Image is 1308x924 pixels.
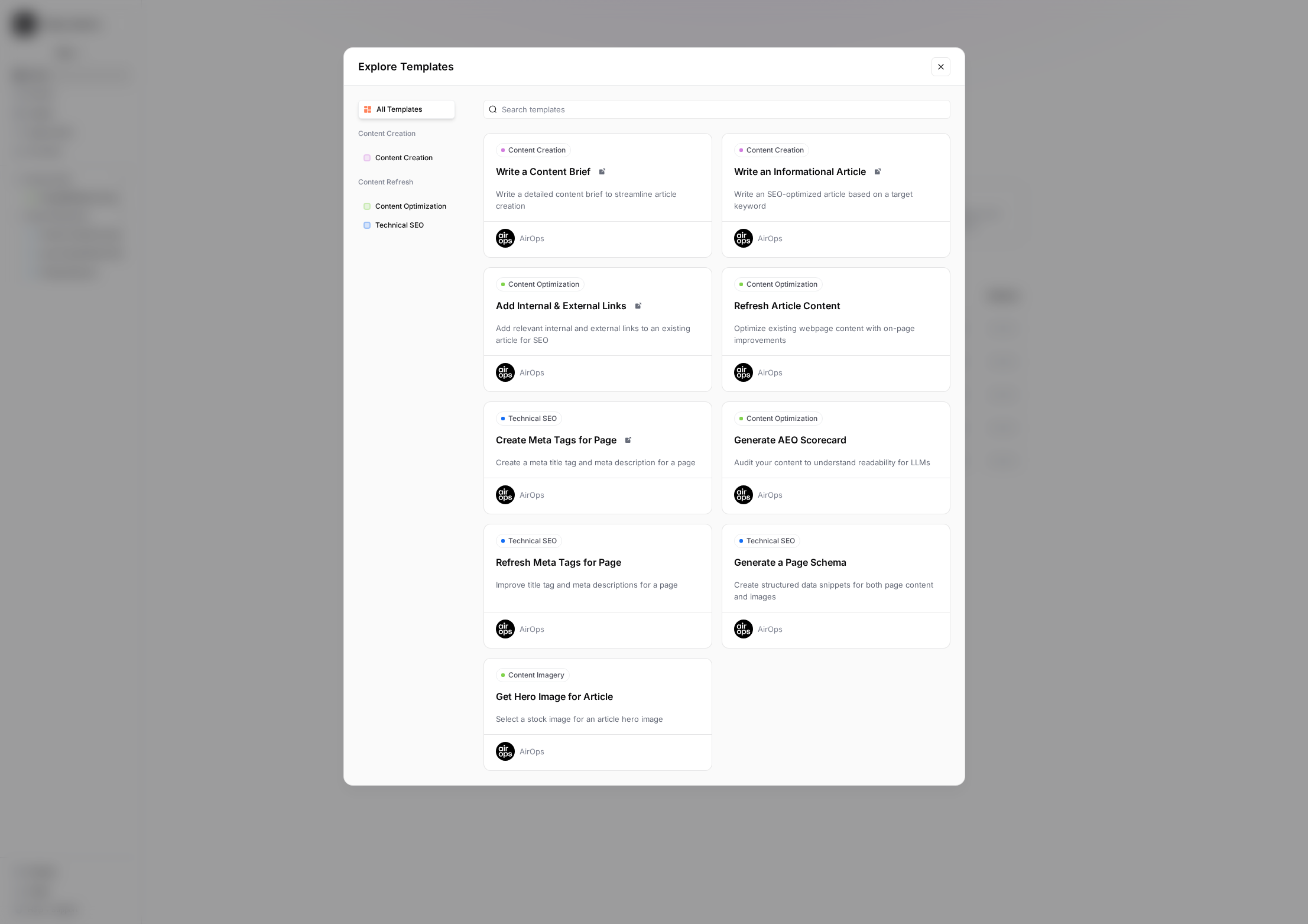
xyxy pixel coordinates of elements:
[520,367,544,378] div: AirOps
[484,689,712,703] div: Get Hero Image for Article
[871,164,885,179] a: Read docs
[358,148,455,167] button: Content Creation
[484,555,712,569] div: Refresh Meta Tags for Page
[483,133,712,258] button: Content CreationWrite a Content BriefRead docsWrite a detailed content brief to streamline articl...
[746,536,795,546] span: Technical SEO
[502,103,945,115] input: Search templates
[520,232,544,244] div: AirOps
[520,489,544,501] div: AirOps
[520,745,544,757] div: AirOps
[483,267,712,392] button: Content OptimizationAdd Internal & External LinksRead docsAdd relevant internal and external link...
[621,433,635,447] a: Read docs
[722,133,950,258] button: Content CreationWrite an Informational ArticleRead docsWrite an SEO-optimized article based on a ...
[358,216,455,235] button: Technical SEO
[483,658,712,771] button: Content ImageryGet Hero Image for ArticleSelect a stock image for an article hero imageAirOps
[746,145,804,155] span: Content Creation
[358,59,924,75] h2: Explore Templates
[483,524,712,649] button: Technical SEORefresh Meta Tags for PageImprove title tag and meta descriptions for a pageAirOps
[484,299,712,313] div: Add Internal & External Links
[746,413,817,424] span: Content Optimization
[931,57,950,76] button: Close modal
[758,623,783,635] div: AirOps
[631,299,645,313] a: Read docs
[746,279,817,290] span: Content Optimization
[484,164,712,179] div: Write a Content Brief
[722,299,950,313] div: Refresh Article Content
[375,153,450,163] span: Content Creation
[722,401,950,514] button: Content OptimizationGenerate AEO ScorecardAudit your content to understand readability for LLMsAi...
[722,164,950,179] div: Write an Informational Article
[722,188,950,212] div: Write an SEO-optimized article based on a target keyword
[508,413,557,424] span: Technical SEO
[520,623,544,635] div: AirOps
[484,188,712,212] div: Write a detailed content brief to streamline article creation
[358,124,455,144] span: Content Creation
[508,279,579,290] span: Content Optimization
[758,367,783,378] div: AirOps
[722,322,950,346] div: Optimize existing webpage content with on-page improvements
[484,713,712,725] div: Select a stock image for an article hero image
[595,164,609,179] a: Read docs
[722,267,950,392] button: Content OptimizationRefresh Article ContentOptimize existing webpage content with on-page improve...
[377,104,450,115] span: All Templates
[508,670,564,680] span: Content Imagery
[508,536,557,546] span: Technical SEO
[484,433,712,447] div: Create Meta Tags for Page
[722,555,950,569] div: Generate a Page Schema
[722,579,950,602] div: Create structured data snippets for both page content and images
[722,433,950,447] div: Generate AEO Scorecard
[358,100,455,119] button: All Templates
[484,456,712,468] div: Create a meta title tag and meta description for a page
[375,220,450,231] span: Technical SEO
[722,456,950,468] div: Audit your content to understand readability for LLMs
[758,232,783,244] div: AirOps
[758,489,783,501] div: AirOps
[484,579,712,602] div: Improve title tag and meta descriptions for a page
[508,145,566,155] span: Content Creation
[722,524,950,649] button: Technical SEOGenerate a Page SchemaCreate structured data snippets for both page content and imag...
[484,322,712,346] div: Add relevant internal and external links to an existing article for SEO
[358,172,455,192] span: Content Refresh
[375,201,450,212] span: Content Optimization
[483,401,712,514] button: Technical SEOCreate Meta Tags for PageRead docsCreate a meta title tag and meta description for a...
[358,197,455,216] button: Content Optimization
